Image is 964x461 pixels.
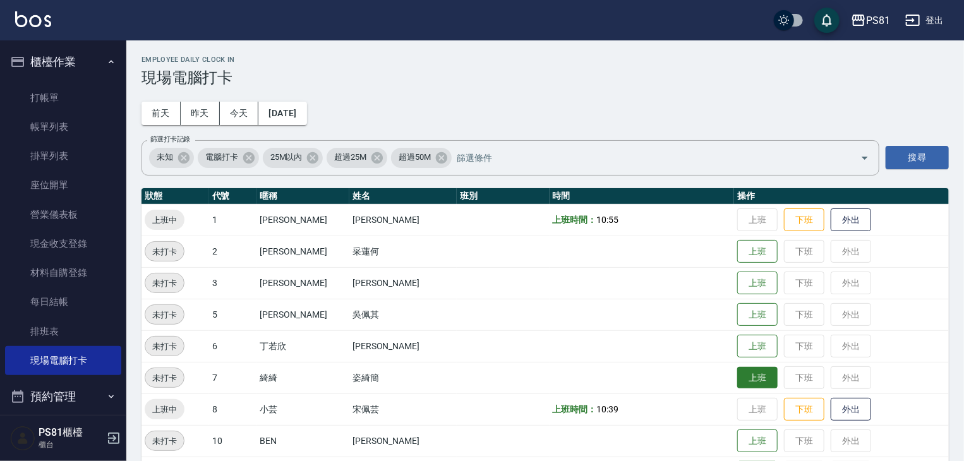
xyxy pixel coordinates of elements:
b: 上班時間： [553,404,597,414]
span: 未打卡 [145,371,184,385]
td: 10 [209,425,257,457]
a: 座位開單 [5,171,121,200]
span: 未打卡 [145,308,184,321]
div: 超過50M [391,148,452,168]
td: 7 [209,362,257,393]
button: 下班 [784,208,824,232]
td: 小芸 [257,393,349,425]
h2: Employee Daily Clock In [142,56,949,64]
button: 昨天 [181,102,220,125]
button: PS81 [846,8,895,33]
button: 上班 [737,335,778,358]
span: 25M以內 [263,151,310,164]
td: 2 [209,236,257,267]
td: 1 [209,204,257,236]
th: 時間 [550,188,735,205]
td: 6 [209,330,257,362]
a: 營業儀表板 [5,200,121,229]
button: 搜尋 [886,146,949,169]
td: [PERSON_NAME] [257,236,349,267]
div: 未知 [149,148,194,168]
td: [PERSON_NAME] [349,204,457,236]
span: 未知 [149,151,181,164]
h3: 現場電腦打卡 [142,69,949,87]
span: 電腦打卡 [198,151,246,164]
span: 未打卡 [145,340,184,353]
input: 篩選條件 [454,147,838,169]
td: 姿綺簡 [349,362,457,393]
th: 操作 [734,188,949,205]
button: 上班 [737,367,778,389]
a: 每日結帳 [5,287,121,316]
div: PS81 [866,13,890,28]
button: 上班 [737,272,778,295]
a: 材料自購登錄 [5,258,121,287]
button: save [814,8,840,33]
button: 上班 [737,429,778,453]
div: 電腦打卡 [198,148,259,168]
td: 3 [209,267,257,299]
button: 今天 [220,102,259,125]
a: 現場電腦打卡 [5,346,121,375]
td: 綺綺 [257,362,349,393]
td: BEN [257,425,349,457]
span: 上班中 [145,213,184,227]
td: [PERSON_NAME] [349,330,457,362]
h5: PS81櫃檯 [39,426,103,439]
th: 姓名 [349,188,457,205]
td: [PERSON_NAME] [257,299,349,330]
span: 未打卡 [145,277,184,290]
th: 代號 [209,188,257,205]
td: 丁若欣 [257,330,349,362]
button: 上班 [737,303,778,326]
td: [PERSON_NAME] [257,267,349,299]
label: 篩選打卡記錄 [150,135,190,144]
img: Person [10,426,35,451]
div: 25M以內 [263,148,323,168]
button: 外出 [831,208,871,232]
td: 采蓮何 [349,236,457,267]
button: 上班 [737,240,778,263]
p: 櫃台 [39,439,103,450]
span: 超過25M [327,151,374,164]
button: 預約管理 [5,380,121,413]
button: 櫃檯作業 [5,45,121,78]
button: 下班 [784,398,824,421]
button: [DATE] [258,102,306,125]
img: Logo [15,11,51,27]
span: 上班中 [145,403,184,416]
b: 上班時間： [553,215,597,225]
button: 前天 [142,102,181,125]
th: 狀態 [142,188,209,205]
a: 掛單列表 [5,141,121,171]
a: 排班表 [5,317,121,346]
a: 帳單列表 [5,112,121,141]
th: 暱稱 [257,188,349,205]
th: 班別 [457,188,549,205]
td: 宋佩芸 [349,393,457,425]
a: 打帳單 [5,83,121,112]
span: 10:55 [596,215,618,225]
td: 5 [209,299,257,330]
td: [PERSON_NAME] [349,267,457,299]
td: 8 [209,393,257,425]
span: 未打卡 [145,434,184,448]
button: Open [855,148,875,168]
div: 超過25M [327,148,387,168]
td: [PERSON_NAME] [349,425,457,457]
button: 外出 [831,398,871,421]
td: 吳佩其 [349,299,457,330]
a: 現金收支登錄 [5,229,121,258]
span: 10:39 [596,404,618,414]
span: 超過50M [391,151,438,164]
button: 報表及分析 [5,413,121,446]
button: 登出 [900,9,949,32]
span: 未打卡 [145,245,184,258]
td: [PERSON_NAME] [257,204,349,236]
